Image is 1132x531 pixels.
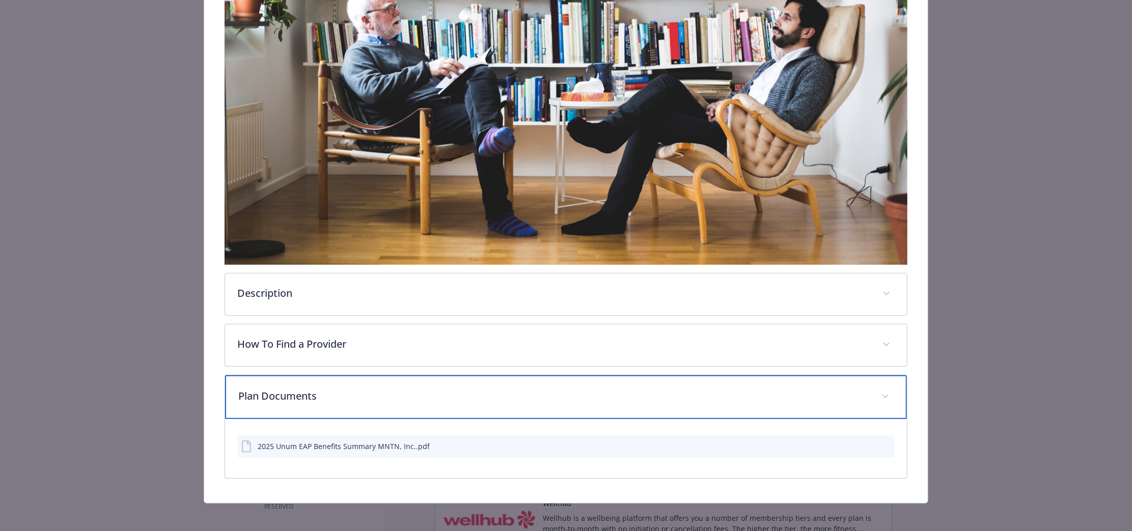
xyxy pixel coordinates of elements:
div: Plan Documents [225,375,907,419]
div: Plan Documents [225,419,907,478]
button: download file [865,441,873,452]
button: preview file [881,441,891,452]
p: Plan Documents [238,388,869,404]
div: Description [225,273,907,315]
div: How To Find a Provider [225,324,907,366]
div: 2025 Unum EAP Benefits Summary MNTN, Inc..pdf [258,441,430,452]
p: How To Find a Provider [237,337,870,352]
p: Description [237,286,870,301]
